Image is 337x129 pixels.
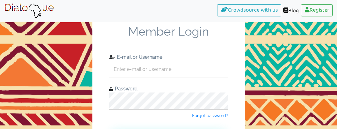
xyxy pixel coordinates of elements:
[192,113,228,119] a: Forgot password?
[115,54,162,60] span: E-mail or Username
[217,4,281,16] a: Crowdsource with us
[192,113,228,118] span: Forgot password?
[301,4,333,16] a: Register
[113,86,138,92] span: Password
[281,4,301,18] a: Blog
[4,3,54,19] img: Brand
[109,24,228,54] span: Member Login
[109,61,228,78] input: Enter e-mail or username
